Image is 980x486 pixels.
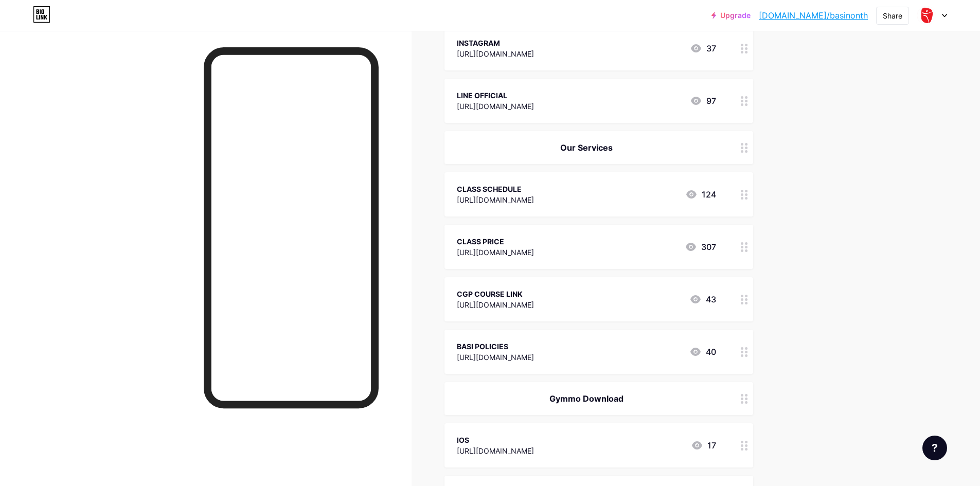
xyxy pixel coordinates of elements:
[691,439,716,452] div: 17
[457,90,534,101] div: LINE OFFICIAL
[917,6,936,25] img: basinonth
[457,392,716,405] div: Gymmo Download
[457,435,534,445] div: IOS
[457,299,534,310] div: [URL][DOMAIN_NAME]
[759,9,868,22] a: [DOMAIN_NAME]/basinonth
[689,346,716,358] div: 40
[457,48,534,59] div: [URL][DOMAIN_NAME]
[457,289,534,299] div: CGP COURSE LINK
[685,241,716,253] div: 307
[457,247,534,258] div: [URL][DOMAIN_NAME]
[457,194,534,205] div: [URL][DOMAIN_NAME]
[690,42,716,55] div: 37
[689,293,716,305] div: 43
[457,445,534,456] div: [URL][DOMAIN_NAME]
[457,341,534,352] div: BASI POLICIES
[457,141,716,154] div: Our Services
[457,101,534,112] div: [URL][DOMAIN_NAME]
[457,236,534,247] div: CLASS PRICE
[711,11,751,20] a: Upgrade
[457,38,534,48] div: INSTAGRAM
[883,10,902,21] div: Share
[457,184,534,194] div: CLASS SCHEDULE
[457,352,534,363] div: [URL][DOMAIN_NAME]
[690,95,716,107] div: 97
[685,188,716,201] div: 124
